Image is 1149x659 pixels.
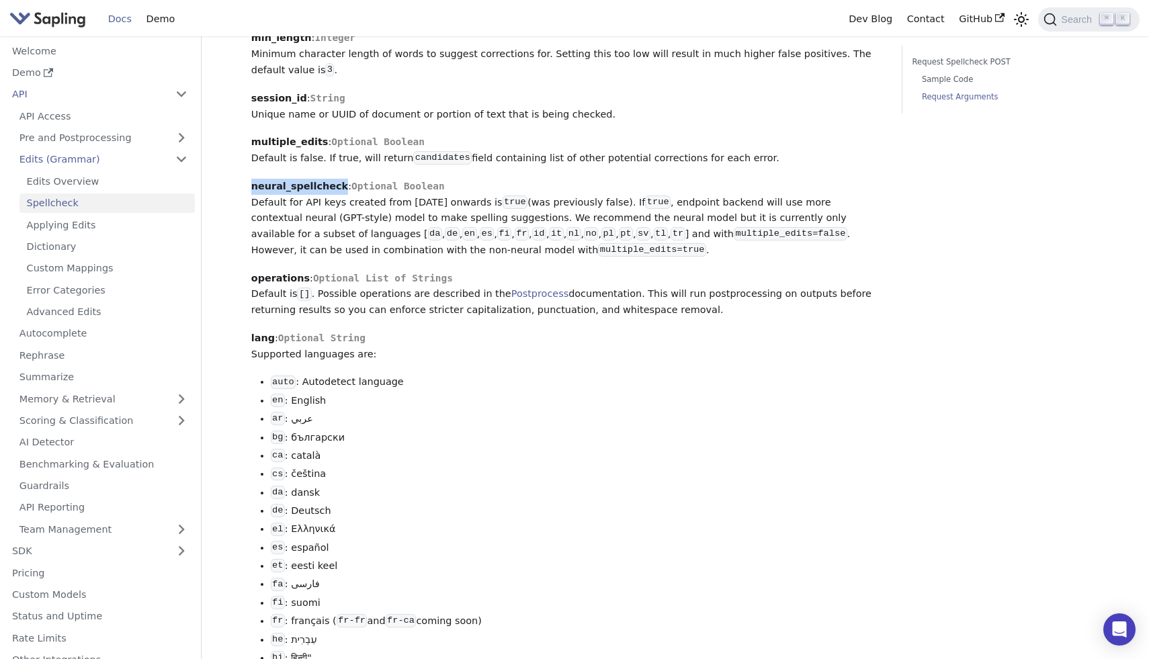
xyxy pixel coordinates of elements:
li: : eesti keel [271,558,883,574]
a: Welcome [5,41,195,60]
code: fr [271,614,285,627]
li: : čeština [271,466,883,482]
button: Switch between dark and light mode (currently light mode) [1012,9,1031,29]
code: pt [619,227,633,240]
code: tl [654,227,668,240]
a: SDK [5,541,168,561]
a: Spellcheck [19,193,195,213]
li: : עִבְרִית [271,632,883,648]
a: Pre and Postprocessing [12,128,195,148]
a: Team Management [12,519,195,539]
a: Request Arguments [922,91,1090,103]
li: : español [271,540,883,556]
a: AI Detector [12,433,195,452]
a: API Reporting [12,498,195,517]
button: Search (Command+K) [1038,7,1139,32]
a: Benchmarking & Evaluation [12,454,195,474]
li: : عربي [271,411,883,427]
a: Guardrails [12,476,195,496]
p: : Default for API keys created from [DATE] onwards is (was previously false). If , endpoint backe... [251,179,883,259]
a: Autocomplete [12,324,195,343]
code: pl [601,227,615,240]
code: [] [297,288,311,301]
a: Pricing [5,563,195,582]
a: GitHub [951,9,1011,30]
code: en [462,227,476,240]
code: en [271,394,285,407]
span: Optional String [278,333,366,343]
li: : English [271,393,883,409]
li: : Autodetect language [271,374,883,390]
span: String [310,93,345,103]
li: : български [271,430,883,446]
a: Status and Uptime [5,607,195,626]
code: da [271,486,285,499]
li: : suomi [271,595,883,611]
a: Custom Models [5,585,195,605]
span: Search [1057,14,1100,25]
a: Sample Code [922,73,1090,86]
code: ca [271,449,285,462]
a: Postprocess [511,288,568,299]
strong: multiple_edits [251,136,329,147]
button: Collapse sidebar category 'API' [168,85,195,104]
a: API [5,85,168,104]
li: : Deutsch [271,503,883,519]
p: : Unique name or UUID of document or portion of text that is being checked. [251,91,883,123]
span: Optional Boolean [351,181,445,191]
code: it [549,227,563,240]
code: fr-fr [337,614,368,627]
strong: neural_spellcheck [251,181,348,191]
code: fr [515,227,529,240]
a: Applying Edits [19,215,195,234]
span: Integer [314,32,355,43]
code: multiple_edits=true [598,243,706,257]
a: Edits Overview [19,171,195,191]
span: Optional Boolean [331,136,425,147]
strong: lang [251,333,275,343]
li: : Ελληνικά [271,521,883,537]
code: fr-ca [386,614,417,627]
code: no [584,227,598,240]
a: Dev Blog [841,9,899,30]
a: Rate Limits [5,628,195,648]
p: : Default is false. If true, will return field containing list of other potential corrections for... [251,134,883,167]
a: API Access [12,106,195,126]
strong: operations [251,273,310,283]
a: Advanced Edits [19,302,195,322]
code: bg [271,431,285,444]
kbd: ⌘ [1100,13,1113,25]
a: Error Categories [19,280,195,300]
code: de [271,504,285,517]
code: id [532,227,546,240]
code: de [445,227,459,240]
li: : فارسی [271,576,883,592]
code: true [503,195,528,209]
p: : Default is . Possible operations are described in the documentation. This will run postprocessi... [251,271,883,318]
li: : dansk [271,485,883,501]
strong: min_length [251,32,312,43]
a: Edits (Grammar) [12,150,195,169]
code: fi [497,227,511,240]
code: fa [271,578,285,591]
p: : Minimum character length of words to suggest corrections for. Setting this too low will result ... [251,30,883,78]
a: Request Spellcheck POST [912,56,1095,69]
code: sv [636,227,650,240]
div: Open Intercom Messenger [1103,613,1136,646]
a: Sapling.ai [9,9,91,29]
code: 3 [325,63,334,77]
a: Memory & Retrieval [12,389,195,408]
a: Demo [5,63,195,83]
a: Summarize [12,367,195,387]
img: Sapling.ai [9,9,86,29]
kbd: K [1116,13,1130,25]
li: : français ( and coming soon) [271,613,883,629]
a: Dictionary [19,237,195,257]
strong: session_id [251,93,307,103]
code: cs [271,468,285,481]
a: Demo [139,9,182,30]
code: multiple_edits=false [734,227,847,240]
code: fi [271,596,285,609]
code: candidates [413,151,472,165]
a: Contact [900,9,952,30]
